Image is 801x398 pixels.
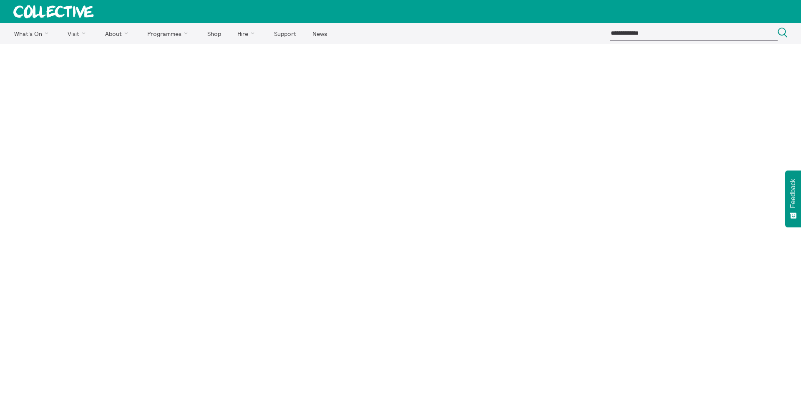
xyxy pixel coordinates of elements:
[230,23,265,44] a: Hire
[267,23,303,44] a: Support
[200,23,228,44] a: Shop
[98,23,139,44] a: About
[789,179,797,208] span: Feedback
[140,23,199,44] a: Programmes
[7,23,59,44] a: What's On
[305,23,334,44] a: News
[60,23,96,44] a: Visit
[785,170,801,227] button: Feedback - Show survey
